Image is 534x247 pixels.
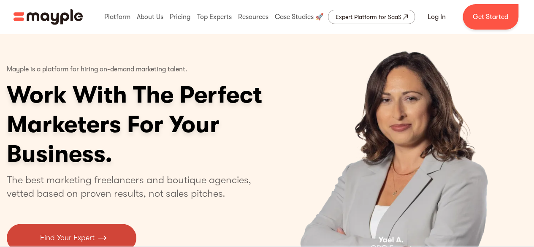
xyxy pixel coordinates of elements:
a: home [14,9,83,25]
div: About Us [135,3,165,30]
a: Get Started [463,4,518,30]
div: Top Experts [195,3,234,30]
p: Find Your Expert [40,232,95,244]
div: Platform [102,3,133,30]
img: Mayple logo [14,9,83,25]
a: Log In [417,7,456,27]
p: The best marketing freelancers and boutique agencies, vetted based on proven results, not sales p... [7,173,261,200]
div: Expert Platform for SaaS [335,12,401,22]
div: Pricing [168,3,192,30]
a: Expert Platform for SaaS [328,10,415,24]
p: Mayple is a platform for hiring on-demand marketing talent. [7,59,187,80]
div: Resources [236,3,271,30]
h1: Work With The Perfect Marketers For Your Business. [7,80,328,169]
